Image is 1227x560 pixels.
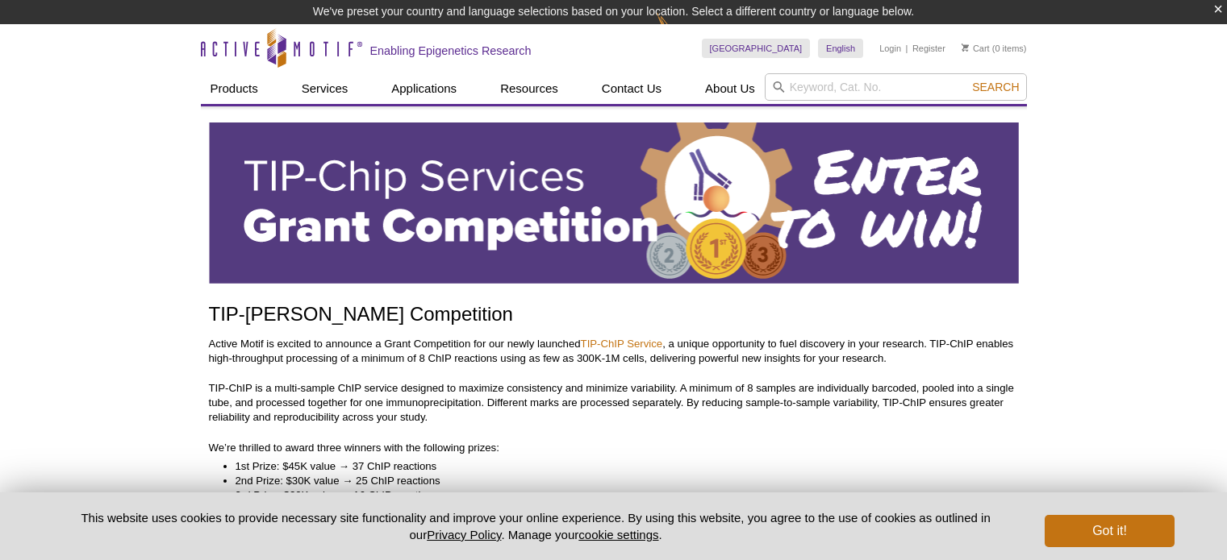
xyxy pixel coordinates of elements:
li: 1st Prize: $45K value → 37 ChIP reactions [236,459,1003,474]
h1: TIP-[PERSON_NAME] Competition [209,304,1019,327]
a: Applications [382,73,466,104]
a: English [818,39,863,58]
li: 3rd Prize: $20K value → 16 ChIP reactions [236,488,1003,503]
a: [GEOGRAPHIC_DATA] [702,39,811,58]
p: TIP-ChIP is a multi-sample ChIP service designed to maximize consistency and minimize variability... [209,381,1019,425]
li: 2nd Prize: $30K value → 25 ChIP reactions [236,474,1003,488]
button: Got it! [1045,515,1174,547]
p: Active Motif is excited to announce a Grant Competition for our newly launched , a unique opportu... [209,337,1019,366]
a: Register [912,43,945,54]
button: Search [967,80,1024,94]
h2: Enabling Epigenetics Research [370,44,532,58]
li: | [906,39,908,58]
p: We’re thrilled to award three winners with the following prizes: [209,441,1019,455]
a: Resources [490,73,568,104]
a: Products [201,73,268,104]
a: Services [292,73,358,104]
a: Cart [962,43,990,54]
a: Privacy Policy [427,528,501,541]
img: Change Here [657,12,699,50]
a: About Us [695,73,765,104]
li: (0 items) [962,39,1027,58]
a: TIP-ChIP Service [581,338,663,350]
button: cookie settings [578,528,658,541]
a: Contact Us [592,73,671,104]
img: Active Motif TIP-ChIP Services Grant Competition [209,122,1019,284]
a: Login [879,43,901,54]
img: Your Cart [962,44,969,52]
span: Search [972,81,1019,93]
p: This website uses cookies to provide necessary site functionality and improve your online experie... [53,509,1019,543]
input: Keyword, Cat. No. [765,73,1027,101]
